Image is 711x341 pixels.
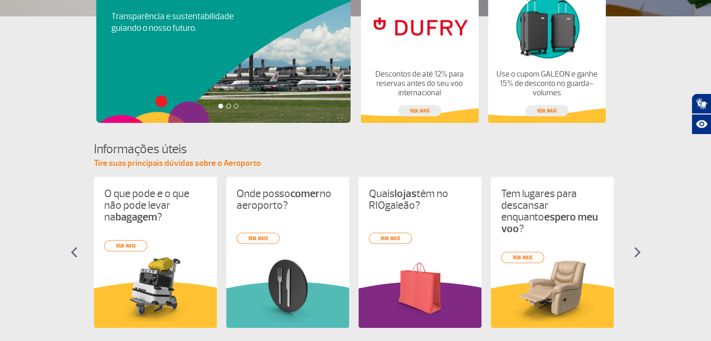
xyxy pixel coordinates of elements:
p: Descontos de até 12% para reservas antes do seu voo internacional [368,70,470,98]
a: veja mais [501,252,544,263]
img: card%20informa%C3%A7%C3%B5es%206.png [369,255,471,322]
img: card%20informa%C3%A7%C3%B5es%201.png [104,255,207,322]
strong: espero meu voo [501,210,598,235]
img: seta-esquerda [71,247,78,258]
strong: bagagem [115,210,157,224]
a: veja mais [398,105,441,116]
strong: lojas [395,187,417,200]
img: card%20informa%C3%A7%C3%B5es%208.png [237,255,339,322]
p: Transparência e sustentabilidade guiando o nosso futuro. [111,11,244,34]
img: card%20informa%C3%A7%C3%B5es%204.png [501,255,603,322]
div: Plugin de acessibilidade da Hand Talk. [691,93,711,135]
a: veja mais [369,233,412,244]
button: Abrir tradutor de língua de sinais. [691,93,711,114]
p: O que pode e o que não pode levar na ? [104,188,207,223]
img: verdeInformacoesUteis.svg [226,282,349,328]
a: veja mais [104,240,147,251]
img: amareloInformacoesUteis.svg [491,282,614,328]
p: Onde posso no aeroporto? [237,188,339,211]
p: Use o cupom GALEON e ganhe 15% de desconto no guarda-volumes [496,70,597,98]
a: veja mais [237,233,280,244]
h4: Informações úteis [94,141,618,158]
p: Tire suas principais dúvidas sobre o Aeroporto [94,158,618,169]
img: roxoInformacoesUteis.svg [359,282,481,328]
p: Quais têm no RIOgaleão? [369,188,471,211]
img: seta-direita [634,247,641,258]
strong: comer [290,187,320,200]
button: Abrir recursos assistivos. [691,114,711,135]
p: Tem lugares para descansar enquanto ? [501,188,603,234]
img: amareloInformacoesUteis.svg [94,282,217,328]
a: veja mais [525,105,568,116]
